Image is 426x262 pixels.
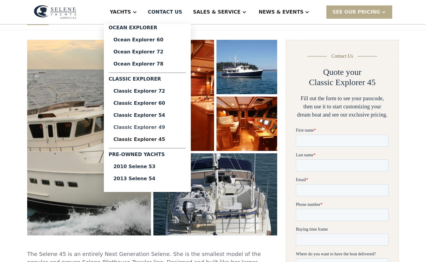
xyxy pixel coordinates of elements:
[1,232,82,242] span: We respect your time - only the good stuff, never spam.
[153,153,277,235] a: open lightbox
[216,40,277,94] img: 45 foot motor yacht
[259,8,304,16] div: News & EVENTS
[1,212,87,228] span: Tick the box below to receive occasional updates, exclusive offers, and VIP access via text message.
[326,5,392,18] div: SEE Our Pricing
[109,173,186,185] a: 2013 Selene 54
[114,125,181,130] div: Classic Explorer 49
[109,24,186,34] div: Ocean Explorer
[109,58,186,70] a: Ocean Explorer 78
[114,164,181,169] div: 2010 Selene 53
[216,40,277,94] a: open lightbox
[216,97,277,151] a: open lightbox
[2,251,5,254] input: Yes, I'd like to receive SMS updates.Reply STOP to unsubscribe at any time.
[332,53,353,60] div: Contact Us
[2,251,82,261] span: Reply STOP to unsubscribe at any time.
[104,24,191,192] nav: Yachts
[153,153,277,235] img: 45 foot motor yacht
[109,151,186,161] div: Pre-Owned Yachts
[27,40,151,235] img: 45 foot motor yacht
[7,251,72,255] strong: Yes, I'd like to receive SMS updates.
[323,67,361,77] h2: Quote your
[109,97,186,109] a: Classic Explorer 60
[109,85,186,97] a: Classic Explorer 72
[114,89,181,94] div: Classic Explorer 72
[110,8,131,16] div: Yachts
[109,133,186,145] a: Classic Explorer 45
[332,8,380,16] div: SEE Our Pricing
[109,34,186,46] a: Ocean Explorer 60
[109,109,186,121] a: Classic Explorer 54
[114,101,181,106] div: Classic Explorer 60
[309,77,376,88] h2: Classic Explorer 45
[114,50,181,54] div: Ocean Explorer 72
[114,137,181,142] div: Classic Explorer 45
[34,5,76,19] img: logo
[109,121,186,133] a: Classic Explorer 49
[114,113,181,118] div: Classic Explorer 54
[27,40,151,235] a: open lightbox
[216,97,277,151] img: 45 foot motor yacht
[296,94,389,119] div: Fill out the form to see your passcode, then use it to start customizing your dream boat and see ...
[114,62,181,66] div: Ocean Explorer 78
[114,176,181,181] div: 2013 Selene 54
[114,37,181,42] div: Ocean Explorer 60
[109,46,186,58] a: Ocean Explorer 72
[193,8,240,16] div: Sales & Service
[109,75,186,85] div: Classic Explorer
[148,8,182,16] div: Contact US
[109,161,186,173] a: 2010 Selene 53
